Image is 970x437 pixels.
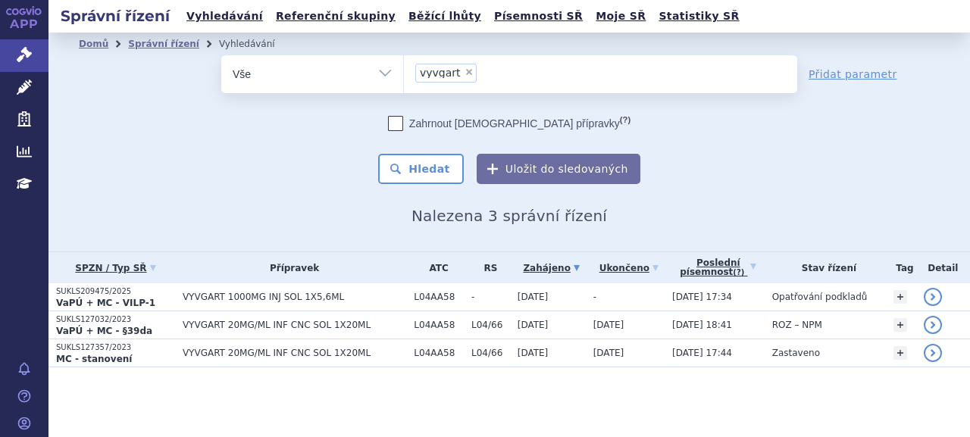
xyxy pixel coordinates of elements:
[414,348,464,358] span: L04AA58
[420,67,461,78] span: vyvgart
[471,292,510,302] span: -
[48,5,182,27] h2: Správní řízení
[593,292,596,302] span: -
[388,116,630,131] label: Zahrnout [DEMOGRAPHIC_DATA] přípravky
[464,252,510,283] th: RS
[893,318,907,332] a: +
[672,320,732,330] span: [DATE] 18:41
[465,67,474,76] span: ×
[56,314,175,325] p: SUKLS127032/2023
[591,6,650,27] a: Moje SŘ
[893,346,907,360] a: +
[183,348,406,358] span: VYVGART 20MG/ML INF CNC SOL 1X20ML
[175,252,406,283] th: Přípravek
[471,348,510,358] span: L04/66
[183,292,406,302] span: VYVGART 1000MG INJ SOL 1X5,6ML
[518,258,586,279] a: Zahájeno
[56,342,175,353] p: SUKLS127357/2023
[593,320,624,330] span: [DATE]
[414,320,464,330] span: L04AA58
[654,6,743,27] a: Statistiky SŘ
[809,67,897,82] a: Přidat parametr
[79,39,108,49] a: Domů
[56,286,175,297] p: SUKLS209475/2025
[56,326,152,336] strong: VaPÚ + MC - §39da
[56,354,132,364] strong: MC - stanovení
[183,320,406,330] span: VYVGART 20MG/ML INF CNC SOL 1X20ML
[219,33,295,55] li: Vyhledávání
[733,268,744,277] abbr: (?)
[893,290,907,304] a: +
[518,292,549,302] span: [DATE]
[518,320,549,330] span: [DATE]
[772,320,822,330] span: ROZ – NPM
[916,252,970,283] th: Detail
[765,252,887,283] th: Stav řízení
[404,6,486,27] a: Běžící lhůty
[481,63,490,82] input: vyvgart
[128,39,199,49] a: Správní řízení
[406,252,464,283] th: ATC
[56,298,155,308] strong: VaPÚ + MC - VILP-1
[378,154,464,184] button: Hledat
[886,252,915,283] th: Tag
[271,6,400,27] a: Referenční skupiny
[924,344,942,362] a: detail
[414,292,464,302] span: L04AA58
[772,348,820,358] span: Zastaveno
[672,348,732,358] span: [DATE] 17:44
[56,258,175,279] a: SPZN / Typ SŘ
[477,154,640,184] button: Uložit do sledovaných
[518,348,549,358] span: [DATE]
[490,6,587,27] a: Písemnosti SŘ
[672,252,765,283] a: Poslednípísemnost(?)
[924,316,942,334] a: detail
[182,6,268,27] a: Vyhledávání
[411,207,607,225] span: Nalezena 3 správní řízení
[672,292,732,302] span: [DATE] 17:34
[471,320,510,330] span: L04/66
[772,292,868,302] span: Opatřování podkladů
[593,348,624,358] span: [DATE]
[924,288,942,306] a: detail
[620,115,630,125] abbr: (?)
[593,258,665,279] a: Ukončeno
